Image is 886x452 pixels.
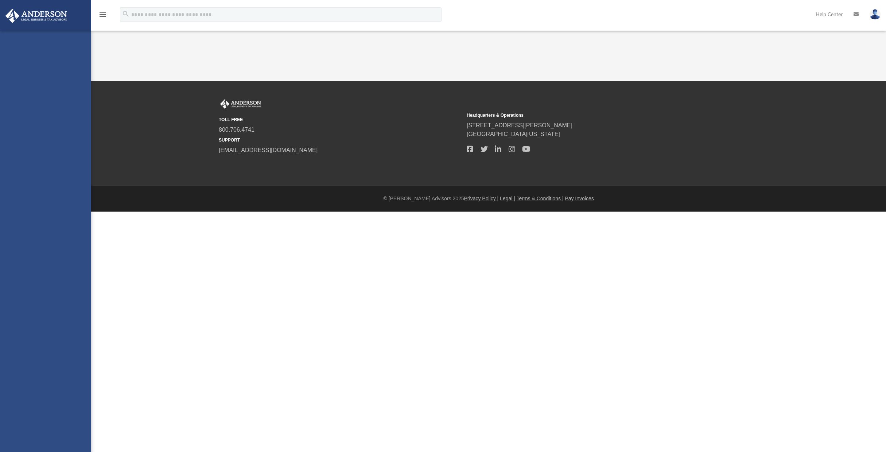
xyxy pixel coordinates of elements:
[3,9,69,23] img: Anderson Advisors Platinum Portal
[464,196,499,201] a: Privacy Policy |
[91,195,886,202] div: © [PERSON_NAME] Advisors 2025
[219,116,462,123] small: TOLL FREE
[219,99,263,109] img: Anderson Advisors Platinum Portal
[467,131,560,137] a: [GEOGRAPHIC_DATA][US_STATE]
[98,14,107,19] a: menu
[870,9,881,20] img: User Pic
[565,196,594,201] a: Pay Invoices
[219,137,462,143] small: SUPPORT
[219,127,254,133] a: 800.706.4741
[219,147,318,153] a: [EMAIL_ADDRESS][DOMAIN_NAME]
[500,196,515,201] a: Legal |
[467,112,710,119] small: Headquarters & Operations
[517,196,564,201] a: Terms & Conditions |
[122,10,130,18] i: search
[98,10,107,19] i: menu
[467,122,572,128] a: [STREET_ADDRESS][PERSON_NAME]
